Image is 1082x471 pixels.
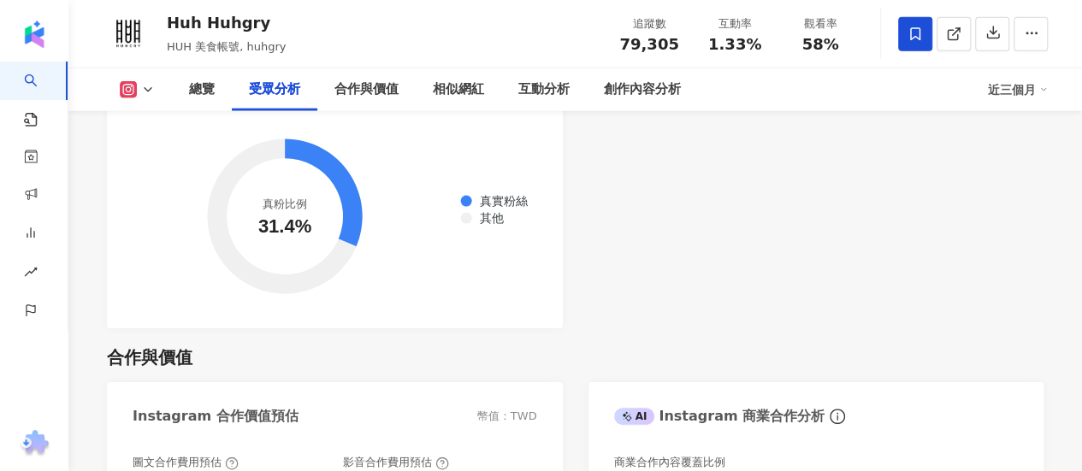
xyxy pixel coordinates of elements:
div: Huh Huhgry [167,12,286,33]
div: 影音合作費用預估 [343,455,449,470]
span: 79,305 [619,35,678,53]
div: 創作內容分析 [604,79,681,100]
div: 互動率 [702,15,767,32]
div: Instagram 商業合作分析 [614,407,825,426]
div: 觀看率 [788,15,853,32]
div: 幣值：TWD [477,409,537,424]
div: 互動分析 [518,79,570,100]
span: HUH 美食帳號, huhgry [167,40,286,53]
div: AI [614,408,655,425]
div: 總覽 [189,79,215,100]
div: 相似網紅 [433,79,484,100]
span: info-circle [827,406,848,427]
img: chrome extension [18,430,51,457]
a: search [24,62,58,128]
span: 1.33% [708,36,761,53]
div: 合作與價值 [107,345,192,369]
span: rise [24,255,38,293]
span: 58% [801,36,838,53]
div: 合作與價值 [334,79,399,100]
span: 其他 [467,211,504,225]
div: 商業合作內容覆蓋比例 [614,455,725,470]
div: 受眾分析 [249,79,300,100]
div: 圖文合作費用預估 [133,455,239,470]
div: 追蹤數 [617,15,682,32]
img: KOL Avatar [103,9,154,60]
div: Instagram 合作價值預估 [133,407,299,426]
span: 真實粉絲 [467,194,528,208]
div: 近三個月 [988,76,1048,103]
img: logo icon [21,21,48,48]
